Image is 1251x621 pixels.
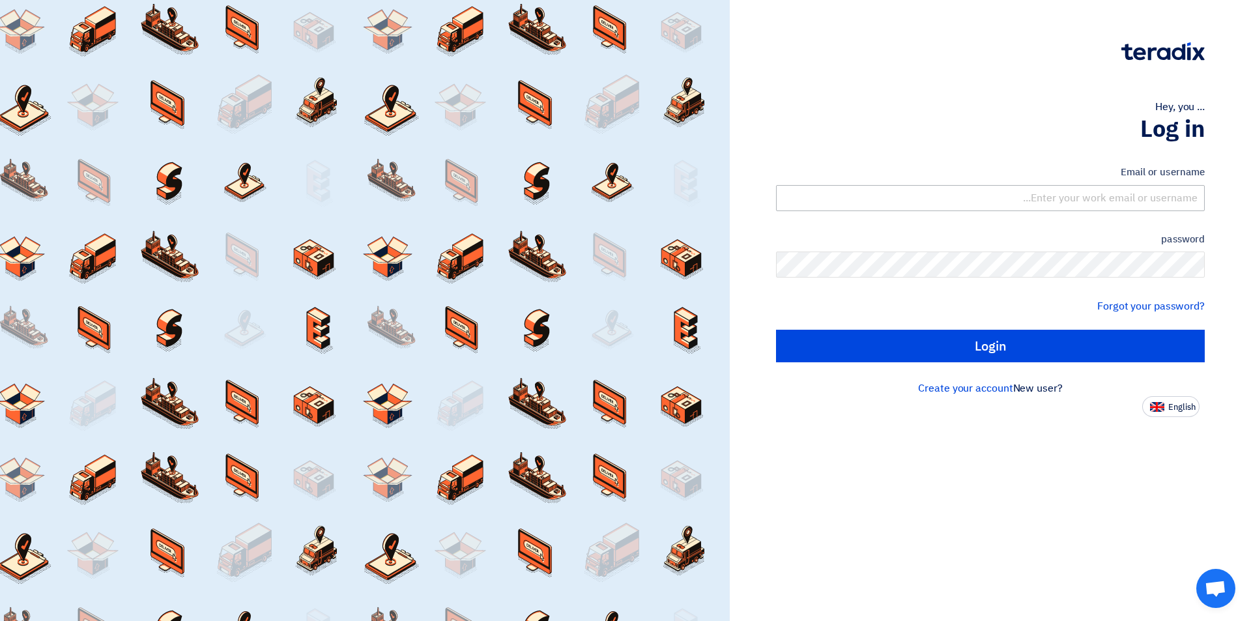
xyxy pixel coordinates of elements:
font: password [1161,232,1205,246]
font: New user? [1013,381,1063,396]
input: Enter your work email or username... [776,185,1205,211]
img: en-US.png [1150,402,1164,412]
input: Login [776,330,1205,362]
img: Teradix logo [1121,42,1205,61]
button: English [1142,396,1200,417]
a: Forgot your password? [1097,298,1205,314]
font: Log in [1140,111,1205,147]
div: Open chat [1196,569,1235,608]
a: Create your account [918,381,1013,396]
font: Hey, you ... [1155,99,1205,115]
font: English [1168,401,1196,413]
font: Email or username [1121,165,1205,179]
